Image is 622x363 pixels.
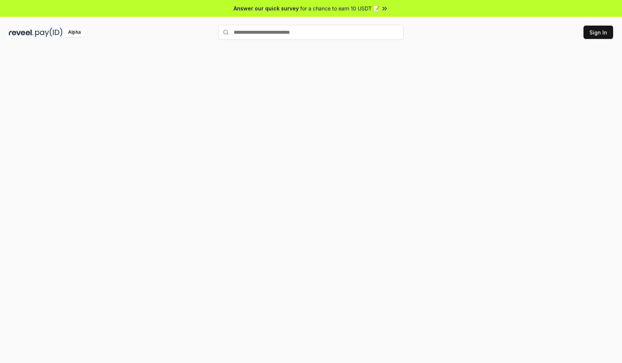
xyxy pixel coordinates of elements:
[300,4,379,12] span: for a chance to earn 10 USDT 📝
[64,28,85,37] div: Alpha
[9,28,34,37] img: reveel_dark
[234,4,299,12] span: Answer our quick survey
[35,28,63,37] img: pay_id
[583,26,613,39] button: Sign In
